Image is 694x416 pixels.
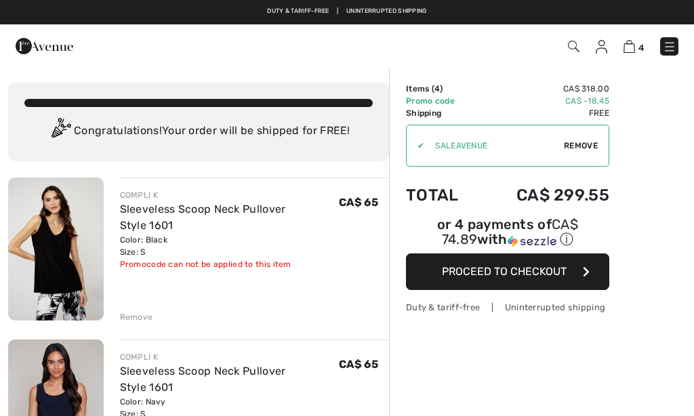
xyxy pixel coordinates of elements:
div: COMPLI K [120,351,340,363]
div: COMPLI K [120,189,340,201]
div: ✔ [407,140,424,152]
img: Congratulation2.svg [47,118,74,145]
a: 4 [624,38,644,54]
td: CA$ 318.00 [479,83,609,95]
td: CA$ -18.45 [479,95,609,107]
span: CA$ 74.89 [442,216,578,247]
a: 1ère Avenue [16,39,73,51]
button: Proceed to Checkout [406,253,609,290]
div: Color: Black Size: S [120,234,340,258]
div: or 4 payments of with [406,218,609,249]
div: Remove [120,311,153,323]
span: Remove [564,140,598,152]
span: 4 [638,43,644,53]
span: CA$ 65 [339,358,378,371]
div: Duty & tariff-free | Uninterrupted shipping [406,301,609,314]
td: Free [479,107,609,119]
img: Shopping Bag [624,40,635,53]
img: Search [568,41,579,52]
img: My Info [596,40,607,54]
span: Proceed to Checkout [442,265,567,278]
div: or 4 payments ofCA$ 74.89withSezzle Click to learn more about Sezzle [406,218,609,253]
img: 1ère Avenue [16,33,73,60]
td: Shipping [406,107,479,119]
div: Congratulations! Your order will be shipped for FREE! [24,118,373,145]
td: CA$ 299.55 [479,172,609,218]
img: Menu [663,40,676,54]
td: Total [406,172,479,218]
a: Sleeveless Scoop Neck Pullover Style 1601 [120,365,286,394]
td: Promo code [406,95,479,107]
td: Items ( ) [406,83,479,95]
div: Promocode can not be applied to this item [120,258,340,270]
img: Sleeveless Scoop Neck Pullover Style 1601 [8,178,104,320]
span: CA$ 65 [339,196,378,209]
span: 4 [434,84,440,93]
a: Sleeveless Scoop Neck Pullover Style 1601 [120,203,286,232]
input: Promo code [424,125,564,166]
img: Sezzle [508,235,556,247]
